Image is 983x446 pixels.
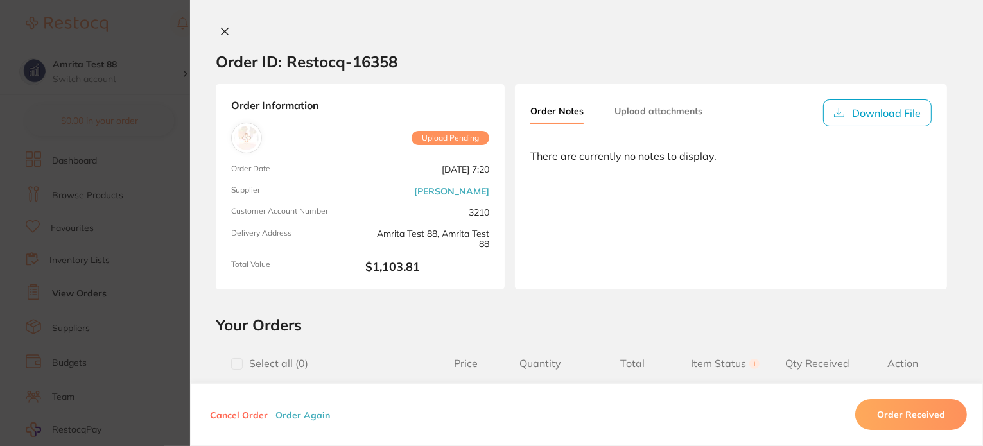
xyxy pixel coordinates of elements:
[231,228,355,250] span: Delivery Address
[231,185,355,196] span: Supplier
[365,260,489,274] b: $1,103.81
[365,228,489,250] span: Amrita Test 88, Amrita Test 88
[231,99,489,112] strong: Order Information
[231,164,355,175] span: Order Date
[771,357,864,370] span: Qty Received
[216,52,397,71] h2: Order ID: Restocq- 16358
[414,186,489,196] a: [PERSON_NAME]
[586,357,679,370] span: Total
[234,126,259,150] img: Henry Schein Halas
[231,260,355,274] span: Total Value
[412,131,489,145] span: Upload Pending
[272,409,334,420] button: Order Again
[437,357,494,370] span: Price
[494,357,587,370] span: Quantity
[231,207,355,218] span: Customer Account Number
[855,399,967,430] button: Order Received
[823,99,932,126] button: Download File
[864,357,942,370] span: Action
[530,150,932,162] div: There are currently no notes to display.
[365,207,489,218] span: 3210
[206,409,272,420] button: Cancel Order
[243,357,308,370] span: Select all ( 0 )
[530,99,584,124] button: Order Notes
[216,315,957,334] h2: Your Orders
[365,164,489,175] span: [DATE] 7:20
[679,357,771,370] span: Item Status
[614,99,702,123] button: Upload attachments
